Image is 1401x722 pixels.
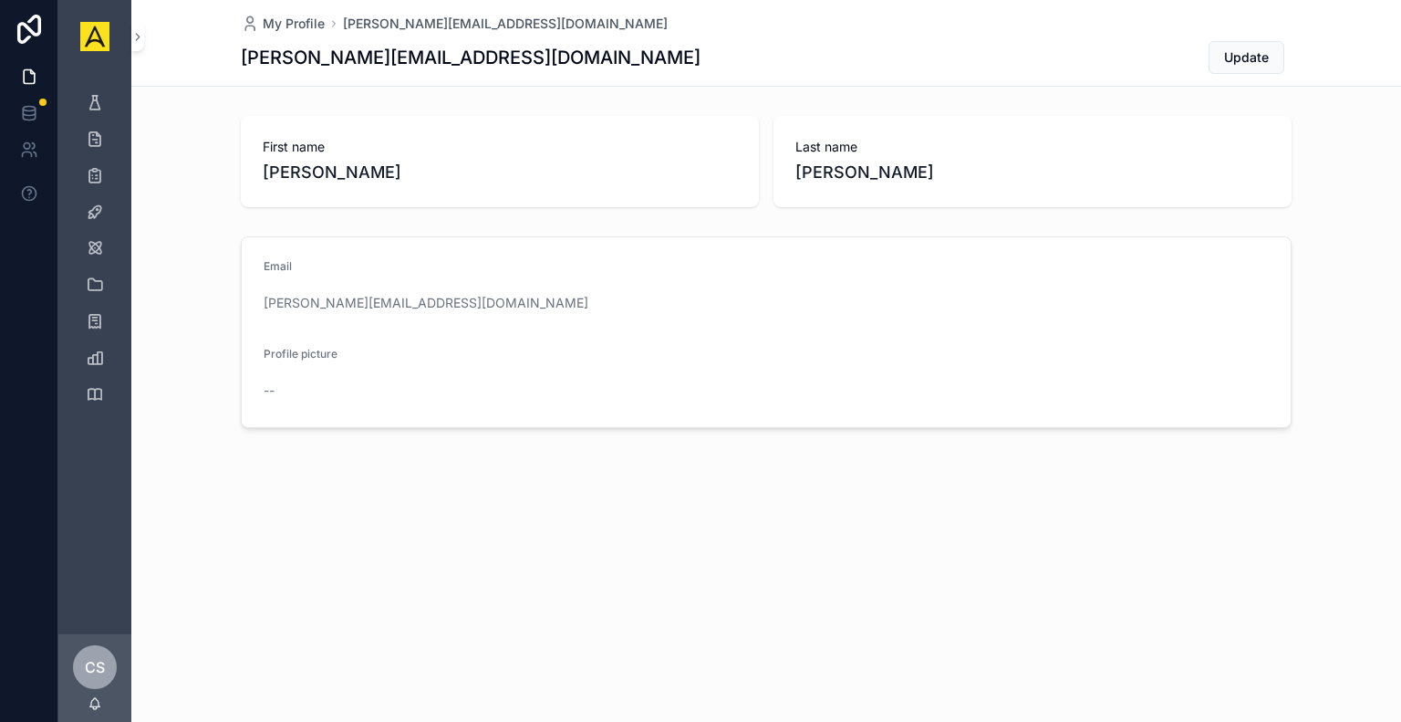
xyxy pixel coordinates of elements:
[263,160,737,185] span: [PERSON_NAME]
[264,382,275,400] span: --
[263,15,325,33] span: My Profile
[58,73,131,434] div: scrollable content
[1224,48,1269,67] span: Update
[264,294,588,312] a: [PERSON_NAME][EMAIL_ADDRESS][DOMAIN_NAME]
[795,138,1270,156] span: Last name
[264,259,292,273] span: Email
[241,45,700,70] h1: [PERSON_NAME][EMAIL_ADDRESS][DOMAIN_NAME]
[343,15,668,33] a: [PERSON_NAME][EMAIL_ADDRESS][DOMAIN_NAME]
[264,347,337,361] span: Profile picture
[795,160,1270,185] span: [PERSON_NAME]
[80,22,109,51] img: App logo
[1209,41,1284,74] button: Update
[241,15,325,33] a: My Profile
[85,656,105,678] span: CS
[263,138,737,156] span: First name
